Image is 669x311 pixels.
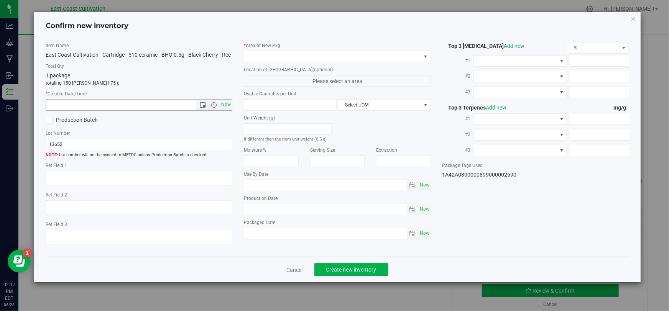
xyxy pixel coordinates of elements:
span: Set Current date [418,228,431,239]
span: mg/g [613,105,629,111]
label: Item Name [46,42,232,49]
label: Ref Field 2 [46,192,232,198]
label: Total Qty [46,63,232,70]
p: totaling 150 [PERSON_NAME] | 75 g [46,80,232,87]
label: Lot Number [46,130,232,137]
span: Lot number will not be synced to METRC unless Production Batch is checked [46,152,232,159]
span: Open the date view [196,102,209,108]
div: 1A42A0300000899000002690 [442,171,629,179]
label: Production Batch [46,116,133,124]
span: select [418,204,431,215]
label: Package Tags Used [442,162,629,169]
span: NO DATA FOUND [473,113,567,125]
label: Ref Field 3 [46,221,232,228]
label: Area of New Pkg [244,42,431,49]
span: Top 3 [MEDICAL_DATA] [442,43,525,49]
span: select [407,228,418,239]
label: #2 [442,69,473,83]
label: Usable Cannabis per Unit [244,90,431,97]
span: NO DATA FOUND [473,87,567,98]
button: Create new inventory [314,263,388,276]
span: Set Current date [418,204,431,215]
label: Production Date [244,195,431,202]
label: #3 [442,85,473,99]
label: Created Date/Time [46,90,232,97]
span: select [407,180,418,191]
iframe: Resource center unread badge [23,249,32,258]
span: % [567,43,619,53]
label: Unit Weight (g) [244,115,332,121]
span: Set Current date [418,180,431,191]
span: Please select an area [244,75,431,87]
span: Set Current date [220,99,233,110]
span: select [407,204,418,215]
label: Use By Date [244,171,431,178]
small: If different than the item unit weight (0.5 g) [244,137,327,142]
label: #2 [442,128,473,141]
span: NO DATA FOUND [473,71,567,82]
label: #1 [442,112,473,126]
span: Top 3 Terpenes [442,105,507,111]
span: (optional) [312,67,333,72]
label: Packaged Date [244,219,431,226]
span: NO DATA FOUND [473,129,567,141]
label: Serving Size [310,147,365,154]
div: East Coast Cultivation - Cartridge - 510 ceramic - BHO 0.5g - Black Cherry - Rec [46,51,232,59]
a: Cancel [287,266,303,274]
span: NO DATA FOUND [473,55,567,67]
h4: Confirm new inventory [46,21,128,31]
label: Extraction [376,147,431,154]
span: select [418,180,431,191]
label: Moisture % [244,147,298,154]
span: NO DATA FOUND [473,145,567,156]
span: Select UOM [338,100,421,110]
label: Location of [GEOGRAPHIC_DATA] [244,66,431,73]
label: #1 [442,54,473,67]
span: Open the time view [207,102,220,108]
iframe: Resource center [8,250,31,273]
label: Ref Field 1 [46,162,232,169]
label: #3 [442,143,473,157]
a: Add new [504,43,525,49]
a: Add new [486,105,507,111]
span: 1 package [46,72,70,79]
span: select [418,228,431,239]
span: Create new inventory [326,267,376,273]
